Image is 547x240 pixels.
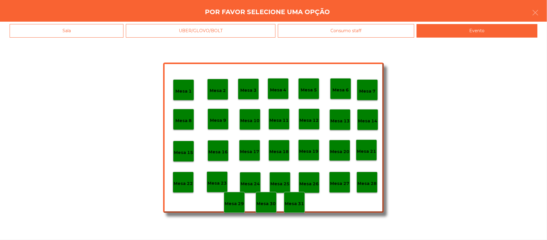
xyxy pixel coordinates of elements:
div: Sala [10,24,123,38]
p: Mesa 8 [175,117,192,124]
p: Mesa 14 [358,118,377,125]
p: Mesa 23 [208,180,227,187]
p: Mesa 16 [208,149,228,155]
p: Mesa 9 [210,117,226,124]
p: Mesa 19 [299,148,318,155]
p: Mesa 28 [357,180,377,187]
p: Mesa 29 [225,200,244,207]
p: Mesa 4 [270,87,286,94]
p: Mesa 30 [257,200,276,207]
p: Mesa 12 [299,117,319,124]
p: Mesa 11 [269,117,289,124]
p: Mesa 15 [174,149,193,156]
p: Mesa 17 [240,148,259,155]
p: Mesa 22 [174,180,193,187]
p: Mesa 25 [270,180,290,187]
p: Mesa 27 [330,180,349,187]
p: Mesa 5 [301,87,317,94]
div: Evento [417,24,537,38]
p: Mesa 26 [299,180,319,187]
p: Mesa 3 [240,87,257,94]
p: Mesa 6 [333,87,349,94]
p: Mesa 24 [241,180,260,187]
p: Mesa 18 [269,148,289,155]
p: Mesa 1 [175,88,192,95]
h4: Por favor selecione uma opção [205,8,330,17]
p: Mesa 13 [330,118,350,125]
p: Mesa 7 [359,88,375,95]
p: Mesa 2 [210,87,226,94]
p: Mesa 20 [330,148,349,155]
p: Mesa 10 [240,117,260,124]
div: Consumo staff [278,24,414,38]
p: Mesa 21 [357,148,376,155]
p: Mesa 31 [285,200,304,207]
div: UBER/GLOVO/BOLT [126,24,275,38]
